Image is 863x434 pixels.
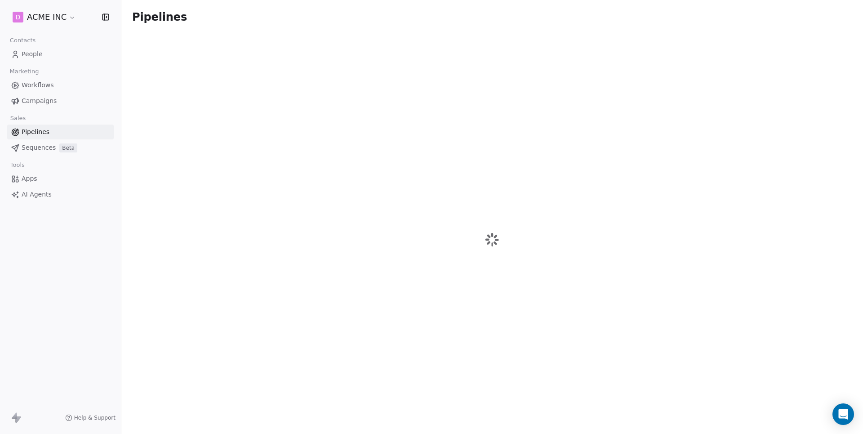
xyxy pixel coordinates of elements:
[22,49,43,59] span: People
[7,171,114,186] a: Apps
[7,125,114,139] a: Pipelines
[11,9,78,25] button: DACME INC
[7,94,114,108] a: Campaigns
[22,190,52,199] span: AI Agents
[832,403,854,425] div: Open Intercom Messenger
[16,13,21,22] span: D
[7,78,114,93] a: Workflows
[6,112,30,125] span: Sales
[22,143,56,152] span: Sequences
[7,187,114,202] a: AI Agents
[65,414,116,421] a: Help & Support
[22,81,54,90] span: Workflows
[6,158,28,172] span: Tools
[27,11,67,23] span: ACME INC
[22,174,37,183] span: Apps
[6,65,43,78] span: Marketing
[74,414,116,421] span: Help & Support
[7,140,114,155] a: SequencesBeta
[59,143,77,152] span: Beta
[22,127,49,137] span: Pipelines
[7,47,114,62] a: People
[22,96,57,106] span: Campaigns
[6,34,40,47] span: Contacts
[132,11,187,23] span: Pipelines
